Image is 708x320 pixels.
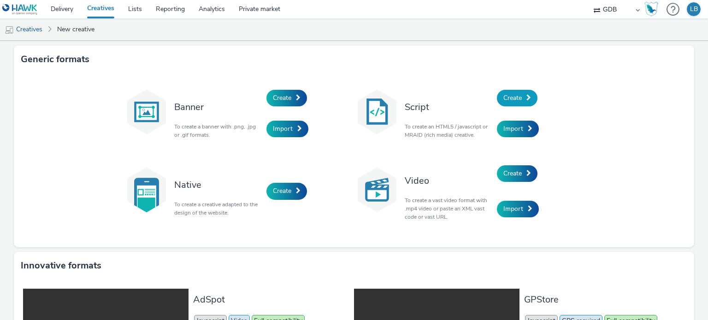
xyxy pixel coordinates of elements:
a: Create [266,90,307,106]
a: Hawk Academy [644,2,662,17]
span: Import [503,124,523,133]
p: To create an HTML5 / javascript or MRAID (rich media) creative. [405,122,492,139]
h3: Video [405,175,492,187]
a: New creative [53,18,99,41]
img: native.svg [124,167,170,213]
span: Create [503,169,522,178]
a: Create [497,165,537,182]
h3: Native [174,179,262,191]
h3: Innovative formats [21,259,101,273]
img: undefined Logo [2,4,38,15]
img: mobile [5,25,14,35]
h3: Generic formats [21,52,89,66]
h3: GPStore [524,293,680,306]
img: Hawk Academy [644,2,658,17]
span: Create [273,186,291,195]
span: Import [273,124,293,133]
a: Create [266,183,307,199]
a: Import [497,121,539,137]
span: Import [503,204,523,213]
img: video.svg [354,167,400,213]
a: Create [497,90,537,106]
span: Create [273,93,291,102]
h3: Banner [174,101,262,113]
p: To create a banner with .png, .jpg or .gif formats. [174,122,262,139]
a: Import [266,121,308,137]
div: LB [690,2,698,16]
img: code.svg [354,89,400,135]
h3: AdSpot [193,293,349,306]
a: Import [497,201,539,217]
img: banner.svg [124,89,170,135]
p: To create a creative adapted to the design of the website. [174,200,262,217]
p: To create a vast video format with .mp4 video or paste an XML vast code or vast URL. [405,196,492,221]
span: Create [503,93,522,102]
h3: Script [405,101,492,113]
